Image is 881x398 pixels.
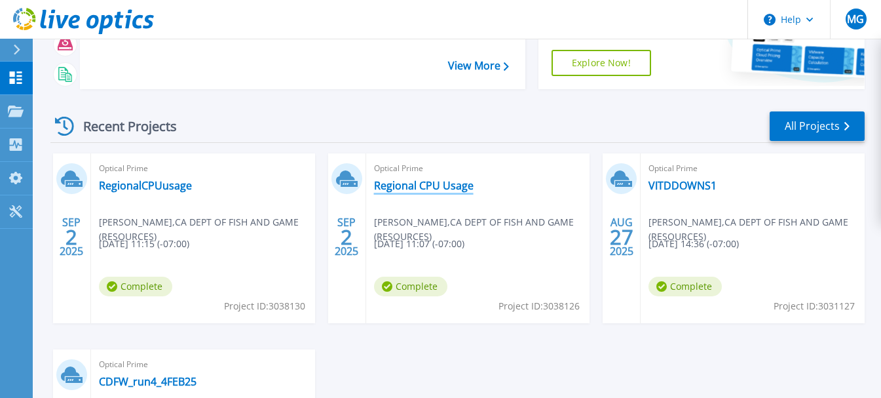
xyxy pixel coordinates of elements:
span: Optical Prime [99,357,307,372]
span: [DATE] 11:07 (-07:00) [374,237,464,251]
a: CDFW_run4_4FEB25 [99,375,197,388]
span: [DATE] 11:15 (-07:00) [99,237,189,251]
span: Optical Prime [648,161,857,176]
div: SEP 2025 [334,213,359,261]
span: [PERSON_NAME] , CA DEPT OF FISH AND GAME (RESOURCES) [374,215,590,244]
a: VITDDOWNS1 [648,179,717,192]
span: Optical Prime [99,161,307,176]
span: MG [847,14,864,24]
span: Complete [374,277,447,296]
div: AUG 2025 [609,213,634,261]
span: 2 [341,231,352,243]
span: [PERSON_NAME] , CA DEPT OF FISH AND GAME (RESOURCES) [99,215,315,244]
div: SEP 2025 [59,213,84,261]
a: All Projects [770,111,865,141]
a: RegionalCPUusage [99,179,192,192]
span: Complete [648,277,722,296]
a: View More [448,60,509,72]
span: Project ID: 3038126 [498,299,580,313]
span: Optical Prime [374,161,582,176]
span: Project ID: 3031127 [774,299,855,313]
span: Complete [99,277,172,296]
a: Regional CPU Usage [374,179,474,192]
div: Recent Projects [50,110,195,142]
span: 2 [66,231,77,243]
span: 27 [610,231,633,243]
span: Project ID: 3038130 [224,299,305,313]
a: Explore Now! [552,50,651,76]
span: [PERSON_NAME] , CA DEPT OF FISH AND GAME (RESOURCES) [648,215,865,244]
span: [DATE] 14:36 (-07:00) [648,237,739,251]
